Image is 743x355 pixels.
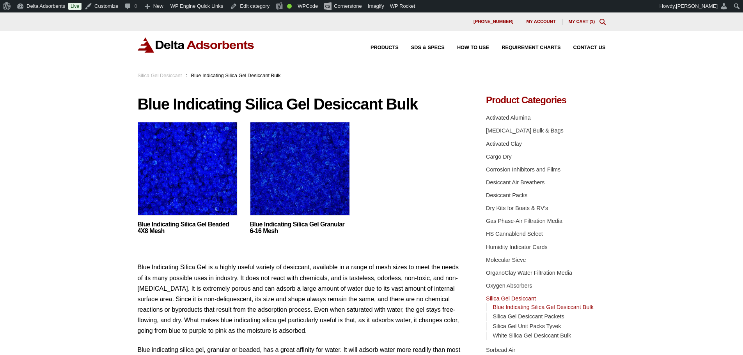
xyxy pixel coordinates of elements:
[411,45,445,50] span: SDS & SPECS
[486,295,536,302] a: Silica Gel Desiccant
[493,304,593,310] a: Blue Indicating Silica Gel Desiccant Bulk
[457,45,489,50] span: How to Use
[358,45,399,50] a: Products
[467,19,520,25] a: [PHONE_NUMBER]
[486,166,560,173] a: Corrosion Inhibitors and Films
[493,332,571,339] a: White Silica Gel Desiccant Bulk
[486,218,562,224] a: Gas Phase-Air Filtration Media
[489,45,560,50] a: Requirement Charts
[486,347,515,353] a: Sorbead Air
[599,19,606,25] div: Toggle Modal Content
[486,115,530,121] a: Activated Alumina
[250,221,350,235] a: Blue Indicating Silica Gel Granular 6-16 Mesh
[591,19,593,24] span: 1
[287,4,292,9] div: Good
[520,19,562,25] a: My account
[676,3,718,9] span: [PERSON_NAME]
[138,37,255,53] img: Delta Adsorbents
[486,205,548,211] a: Dry Kits for Boats & RV's
[486,192,527,198] a: Desiccant Packs
[486,231,543,237] a: HS Cannablend Select
[371,45,399,50] span: Products
[569,19,595,24] a: My Cart (1)
[138,72,182,78] a: Silica Gel Desiccant
[486,283,532,289] a: Oxygen Absorbers
[138,262,463,336] p: Blue Indicating Silica Gel is a highly useful variety of desiccant, available in a range of mesh ...
[486,127,564,134] a: [MEDICAL_DATA] Bulk & Bags
[445,45,489,50] a: How to Use
[68,3,82,10] a: Live
[493,313,564,320] a: Silica Gel Desiccant Packets
[486,141,522,147] a: Activated Clay
[573,45,606,50] span: Contact Us
[486,154,512,160] a: Cargo Dry
[486,257,526,263] a: Molecular Sieve
[473,19,514,24] span: [PHONE_NUMBER]
[493,323,561,329] a: Silica Gel Unit Packs Tyvek
[502,45,560,50] span: Requirement Charts
[561,45,606,50] a: Contact Us
[191,72,281,78] span: Blue Indicating Silica Gel Desiccant Bulk
[486,179,544,185] a: Desiccant Air Breathers
[138,95,463,113] h1: Blue Indicating Silica Gel Desiccant Bulk
[486,270,572,276] a: OrganoClay Water Filtration Media
[486,244,548,250] a: Humidity Indicator Cards
[527,19,556,24] span: My account
[399,45,445,50] a: SDS & SPECS
[486,95,605,105] h4: Product Categories
[138,221,238,235] a: Blue Indicating Silica Gel Beaded 4X8 Mesh
[186,72,187,78] span: :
